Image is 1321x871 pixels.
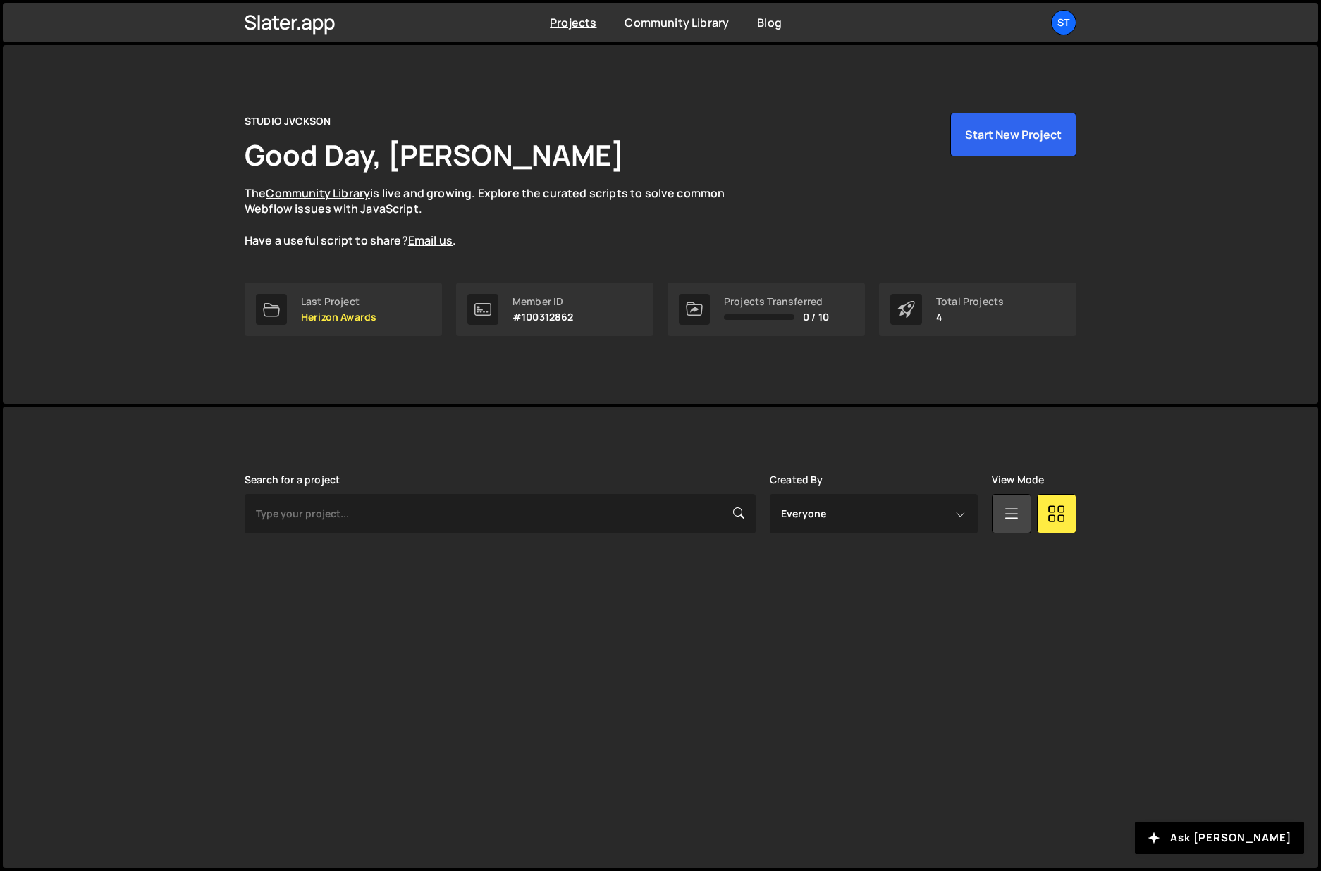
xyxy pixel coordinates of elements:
div: Projects Transferred [724,296,829,307]
p: Herizon Awards [301,311,376,323]
input: Type your project... [245,494,756,533]
label: Created By [770,474,823,486]
p: The is live and growing. Explore the curated scripts to solve common Webflow issues with JavaScri... [245,185,752,249]
label: View Mode [992,474,1044,486]
p: #100312862 [512,311,574,323]
span: 0 / 10 [803,311,829,323]
label: Search for a project [245,474,340,486]
a: ST [1051,10,1076,35]
button: Ask [PERSON_NAME] [1135,822,1304,854]
a: Email us [408,233,453,248]
div: Member ID [512,296,574,307]
a: Projects [550,15,596,30]
div: Last Project [301,296,376,307]
a: Blog [757,15,782,30]
a: Last Project Herizon Awards [245,283,442,336]
div: Total Projects [936,296,1004,307]
div: STUDIO JVCKSON [245,113,331,130]
a: Community Library [625,15,729,30]
p: 4 [936,311,1004,323]
button: Start New Project [950,113,1076,156]
a: Community Library [266,185,370,201]
h1: Good Day, [PERSON_NAME] [245,135,624,174]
